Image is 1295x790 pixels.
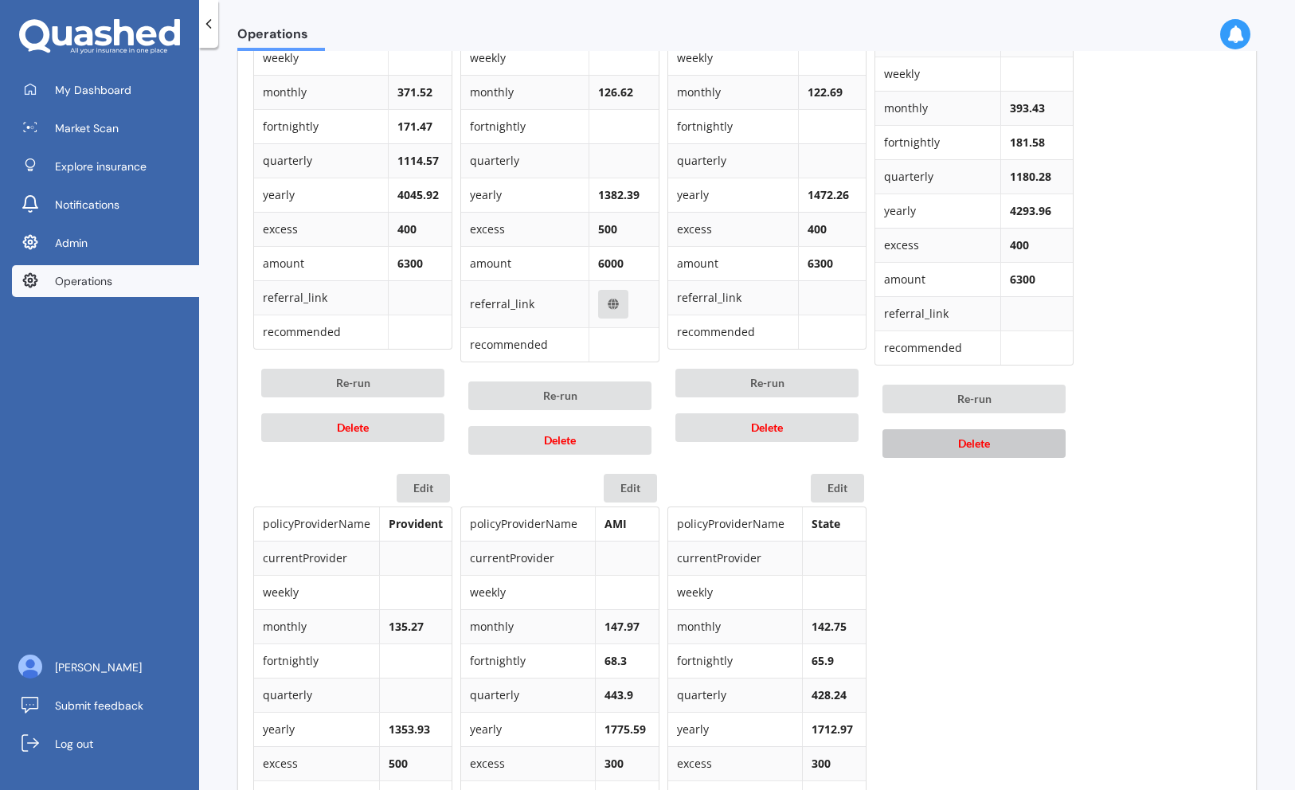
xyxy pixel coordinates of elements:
span: Delete [958,436,990,450]
b: Provident [389,516,443,531]
button: Delete [261,413,444,442]
td: excess [254,746,379,780]
button: Re-run [468,381,651,410]
b: 142.75 [812,619,847,634]
button: Re-run [675,369,859,397]
button: Delete [675,413,859,442]
a: Submit feedback [12,690,199,722]
b: 400 [808,221,827,237]
td: weekly [254,575,379,609]
a: Explore insurance [12,151,199,182]
td: weekly [461,41,589,75]
td: amount [254,246,388,280]
button: Edit [811,474,864,503]
td: amount [875,262,1000,296]
span: Market Scan [55,120,119,136]
b: 1712.97 [812,722,853,737]
a: Notifications [12,189,199,221]
td: weekly [254,41,388,75]
span: Operations [55,273,112,289]
b: 400 [1010,237,1029,252]
b: 1775.59 [604,722,646,737]
td: referral_link [254,280,388,315]
a: Admin [12,227,199,259]
b: 147.97 [604,619,640,634]
td: currentProvider [668,541,802,575]
td: currentProvider [254,541,379,575]
b: 68.3 [604,653,627,668]
a: My Dashboard [12,74,199,106]
td: monthly [461,75,589,109]
b: 6300 [1010,272,1035,287]
td: yearly [461,712,595,746]
b: 6300 [397,256,423,271]
td: monthly [875,91,1000,125]
td: currentProvider [461,541,595,575]
b: AMI [604,516,627,531]
span: Explore insurance [55,158,147,174]
td: fortnightly [461,109,589,143]
td: yearly [254,178,388,212]
span: Admin [55,235,88,251]
td: quarterly [254,678,379,712]
b: 1472.26 [808,187,849,202]
span: [PERSON_NAME] [55,659,142,675]
td: excess [254,212,388,246]
button: Edit [604,474,657,503]
td: yearly [254,712,379,746]
b: 1382.39 [598,187,640,202]
td: weekly [875,57,1000,91]
td: weekly [668,575,802,609]
button: Delete [882,429,1066,458]
td: fortnightly [668,643,802,678]
span: Notifications [55,197,119,213]
span: Delete [337,420,369,434]
td: excess [668,212,798,246]
span: My Dashboard [55,82,131,98]
td: quarterly [875,159,1000,194]
td: referral_link [461,280,589,327]
b: 6000 [598,256,624,271]
b: 443.9 [604,687,633,702]
td: yearly [461,178,589,212]
td: excess [461,746,595,780]
b: 393.43 [1010,100,1045,115]
b: 1114.57 [397,153,439,168]
td: quarterly [668,678,802,712]
button: Delete [468,426,651,455]
td: recommended [668,315,798,349]
td: amount [668,246,798,280]
td: referral_link [668,280,798,315]
button: Re-run [261,369,444,397]
td: fortnightly [254,643,379,678]
b: 4293.96 [1010,203,1051,218]
b: 500 [598,221,617,237]
td: quarterly [254,143,388,178]
td: policyProviderName [254,507,379,541]
button: Edit [397,474,450,503]
b: 122.69 [808,84,843,100]
img: ALV-UjU6YHOUIM1AGx_4vxbOkaOq-1eqc8a3URkVIJkc_iWYmQ98kTe7fc9QMVOBV43MoXmOPfWPN7JjnmUwLuIGKVePaQgPQ... [18,655,42,679]
td: fortnightly [254,109,388,143]
td: referral_link [875,296,1000,330]
td: monthly [461,609,595,643]
td: fortnightly [668,109,798,143]
td: yearly [875,194,1000,228]
td: recommended [875,330,1000,365]
td: recommended [254,315,388,349]
td: quarterly [668,143,798,178]
td: excess [461,212,589,246]
td: quarterly [461,143,589,178]
td: quarterly [461,678,595,712]
span: Delete [751,420,783,434]
td: weekly [668,41,798,75]
button: Re-run [882,385,1066,413]
b: 4045.92 [397,187,439,202]
td: recommended [461,327,589,362]
a: [PERSON_NAME] [12,651,199,683]
a: Market Scan [12,112,199,144]
span: Operations [237,26,325,48]
b: 181.58 [1010,135,1045,150]
a: Operations [12,265,199,297]
td: excess [875,228,1000,262]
